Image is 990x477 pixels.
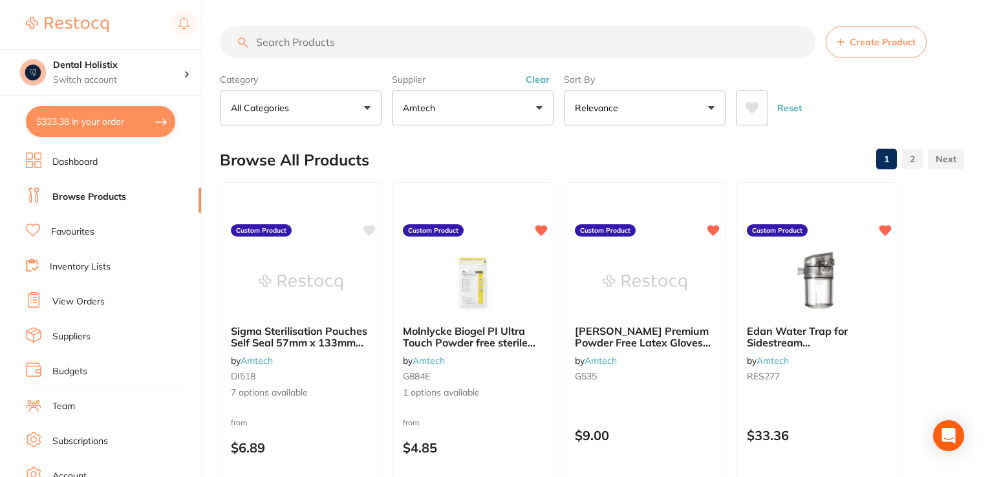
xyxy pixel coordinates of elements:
a: Subscriptions [52,435,108,448]
a: Amtech [241,355,273,366]
label: Category [220,74,382,85]
span: by [575,355,617,366]
a: Amtech [585,355,617,366]
a: Restocq Logo [26,10,109,39]
span: RES277 [747,370,780,382]
p: Amtech [403,101,440,114]
p: $9.00 [575,428,715,443]
span: Molnlycke Biogel PI Ultra Touch Powder free sterile gloves size 7.5 [403,324,535,361]
span: G535 [575,370,597,382]
label: Custom Product [231,224,292,237]
a: Favourites [51,226,94,238]
span: from [403,418,420,427]
a: Suppliers [52,330,91,343]
label: Supplier [392,74,554,85]
div: Open Intercom Messenger [933,420,964,451]
button: Clear [522,74,554,85]
b: Taylor's Premium Powder Free Latex Gloves Medium Box 100 [575,325,715,349]
a: Team [52,400,75,413]
span: 1 options available [403,387,543,399]
p: All Categories [231,101,294,114]
button: Amtech [392,90,554,125]
span: Sigma Sterilisation Pouches Self Seal 57mm x 133mm Box 200 [231,324,367,361]
label: Custom Product [747,224,808,237]
b: Molnlycke Biogel PI Ultra Touch Powder free sterile gloves size 7.5 [403,325,543,349]
img: Dental Holistix [20,59,46,85]
button: Relevance [564,90,726,125]
button: $323.38 in your order [26,106,175,137]
p: $6.89 [231,440,371,455]
a: 1 [876,146,897,172]
span: by [231,355,273,366]
a: View Orders [52,295,105,308]
span: Edan Water Trap for Sidestream [MEDICAL_DATA]. EDAN im50. [747,324,870,373]
img: Sigma Sterilisation Pouches Self Seal 57mm x 133mm Box 200 [259,250,343,315]
a: Browse Products [52,191,126,204]
button: All Categories [220,90,382,125]
p: Switch account [53,74,184,87]
b: Sigma Sterilisation Pouches Self Seal 57mm x 133mm Box 200 [231,325,371,349]
span: by [403,355,445,366]
label: Custom Product [575,224,636,237]
img: Taylor's Premium Powder Free Latex Gloves Medium Box 100 [603,250,687,315]
span: from [231,418,248,427]
span: Create Product [850,37,916,47]
b: Edan Water Trap for Sidestream Capnography. EDAN im50. [747,325,887,349]
input: Search Products [220,26,815,58]
button: Create Product [826,26,927,58]
img: Molnlycke Biogel PI Ultra Touch Powder free sterile gloves size 7.5 [431,250,515,315]
h4: Dental Holistix [53,59,184,72]
p: Relevance [575,101,623,114]
a: Budgets [52,365,87,378]
img: Edan Water Trap for Sidestream Capnography. EDAN im50. [775,250,859,315]
span: [PERSON_NAME] Premium Powder Free Latex Gloves Medium Box 100 [575,324,711,361]
label: Sort By [564,74,726,85]
h2: Browse All Products [220,151,369,169]
label: Custom Product [403,224,464,237]
span: by [747,355,789,366]
img: Restocq Logo [26,17,109,32]
a: 2 [902,146,923,172]
a: Amtech [413,355,445,366]
a: Inventory Lists [50,260,111,273]
a: Amtech [757,355,789,366]
span: DI518 [231,370,255,382]
p: $4.85 [403,440,543,455]
a: Dashboard [52,156,98,169]
button: Reset [773,90,806,125]
p: $33.36 [747,428,887,443]
span: G884E [403,370,430,382]
span: 7 options available [231,387,371,399]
